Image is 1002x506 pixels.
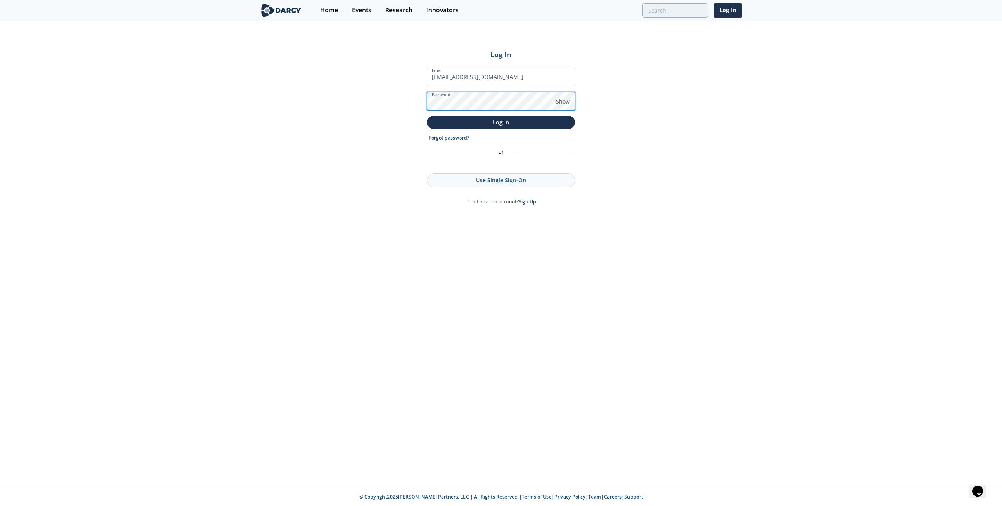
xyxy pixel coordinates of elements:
label: Password [432,92,451,98]
h2: Log In [427,49,575,59]
p: © Copyright 2025 [PERSON_NAME] Partners, LLC | All Rights Reserved | | | | | [211,493,791,501]
input: Advanced Search [642,3,708,18]
a: Privacy Policy [554,493,586,500]
div: Events [352,7,371,13]
a: Forgot password? [429,135,469,142]
img: logo-wide.svg [260,4,303,17]
p: Log In [433,118,569,126]
div: Innovators [426,7,459,13]
a: Log In [714,3,742,18]
a: Careers [604,493,622,500]
div: Home [320,7,338,13]
div: Research [385,7,413,13]
span: Show [556,97,570,106]
p: Don't have an account? [466,198,536,205]
a: Use Single Sign-On [427,173,575,187]
p: Use Single Sign-On [433,176,569,184]
a: Support [624,493,643,500]
a: Team [588,493,601,500]
label: Email [432,67,443,74]
a: Terms of Use [522,493,551,500]
a: Sign Up [519,198,536,205]
button: Log In [427,116,575,129]
div: or [490,147,512,156]
iframe: chat widget [969,475,994,498]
